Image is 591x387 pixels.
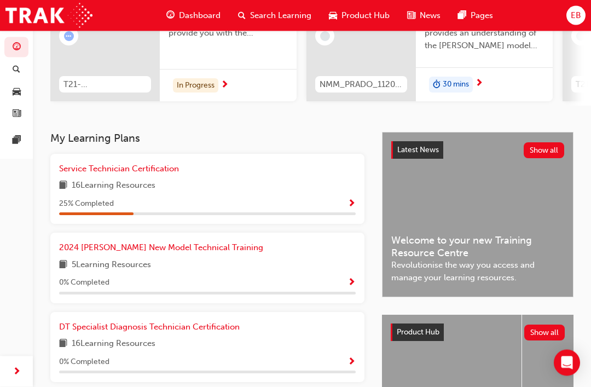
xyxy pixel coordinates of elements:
[59,243,263,253] span: 2024 [PERSON_NAME] New Model Technical Training
[347,279,356,288] span: Show Progress
[72,180,155,193] span: 16 Learning Resources
[250,9,311,22] span: Search Learning
[13,65,20,75] span: search-icon
[72,259,151,273] span: 5 Learning Resources
[347,198,356,211] button: Show Progress
[59,356,109,369] span: 0 % Completed
[221,81,229,91] span: next-icon
[347,356,356,369] button: Show Progress
[59,180,67,193] span: book-icon
[524,325,565,341] button: Show all
[420,9,441,22] span: News
[59,198,114,211] span: 25 % Completed
[475,79,483,89] span: next-icon
[179,9,221,22] span: Dashboard
[471,9,493,22] span: Pages
[63,79,147,91] span: T21-STSO_PRE_READ
[443,79,469,91] span: 30 mins
[173,79,218,94] div: In Progress
[425,15,544,53] span: This eLearning module provides an understanding of the [PERSON_NAME] model line-up and its Katash...
[391,235,564,259] span: Welcome to your new Training Resource Centre
[72,338,155,351] span: 16 Learning Resources
[5,3,92,28] img: Trak
[320,32,330,42] span: learningRecordVerb_NONE-icon
[229,4,320,27] a: search-iconSearch Learning
[347,276,356,290] button: Show Progress
[59,163,183,176] a: Service Technician Certification
[398,4,449,27] a: news-iconNews
[59,321,244,334] a: DT Specialist Diagnosis Technician Certification
[382,132,573,298] a: Latest NewsShow allWelcome to your new Training Resource CentreRevolutionise the way you access a...
[524,143,565,159] button: Show all
[341,9,390,22] span: Product Hub
[166,9,175,22] span: guage-icon
[576,32,586,42] span: learningRecordVerb_NONE-icon
[391,324,565,342] a: Product HubShow all
[407,9,415,22] span: news-icon
[391,259,564,284] span: Revolutionise the way you access and manage your learning resources.
[320,79,403,91] span: NMM_PRADO_112024_MODULE_1
[59,259,67,273] span: book-icon
[158,4,229,27] a: guage-iconDashboard
[13,109,21,119] span: news-icon
[458,9,466,22] span: pages-icon
[566,6,586,25] button: EB
[571,9,581,22] span: EB
[50,132,364,145] h3: My Learning Plans
[347,358,356,368] span: Show Progress
[13,87,21,97] span: car-icon
[13,43,21,53] span: guage-icon
[320,4,398,27] a: car-iconProduct Hub
[59,322,240,332] span: DT Specialist Diagnosis Technician Certification
[13,365,21,379] span: next-icon
[347,200,356,210] span: Show Progress
[59,338,67,351] span: book-icon
[329,9,337,22] span: car-icon
[64,32,74,42] span: learningRecordVerb_ATTEMPT-icon
[397,146,439,155] span: Latest News
[391,142,564,159] a: Latest NewsShow all
[59,164,179,174] span: Service Technician Certification
[397,328,439,337] span: Product Hub
[449,4,502,27] a: pages-iconPages
[59,242,268,255] a: 2024 [PERSON_NAME] New Model Technical Training
[238,9,246,22] span: search-icon
[433,78,441,93] span: duration-icon
[59,277,109,290] span: 0 % Completed
[554,350,580,376] div: Open Intercom Messenger
[13,136,21,146] span: pages-icon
